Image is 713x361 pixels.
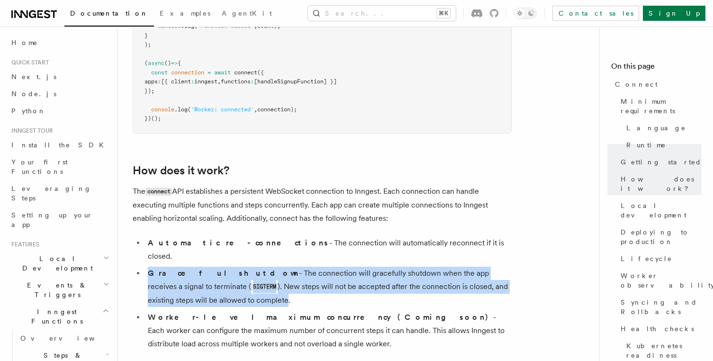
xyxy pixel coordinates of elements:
[144,115,161,122] span: })();
[617,197,702,224] a: Local development
[188,106,191,113] span: (
[8,136,111,153] a: Install the SDK
[151,106,174,113] span: console
[145,236,512,263] li: - The connection will automatically reconnect if it is closed.
[20,334,118,342] span: Overview
[217,78,221,85] span: ,
[621,97,702,116] span: Minimum requirements
[171,60,178,66] span: =>
[8,34,111,51] a: Home
[8,68,111,85] a: Next.js
[160,9,210,17] span: Examples
[214,69,231,76] span: await
[617,294,702,320] a: Syncing and Rollbacks
[617,250,702,267] a: Lifecycle
[11,38,38,47] span: Home
[148,60,164,66] span: async
[11,107,46,115] span: Python
[617,153,702,171] a: Getting started
[623,136,702,153] a: Runtime
[17,330,111,347] a: Overview
[552,6,639,21] a: Contact sales
[8,59,49,66] span: Quick start
[174,106,188,113] span: .log
[8,250,111,277] button: Local Development
[8,277,111,303] button: Events & Triggers
[144,32,148,39] span: }
[133,164,229,177] a: How does it work?
[621,254,672,263] span: Lifecycle
[621,174,702,193] span: How does it work?
[191,78,194,85] span: :
[8,254,103,273] span: Local Development
[194,78,217,85] span: inngest
[254,106,257,113] span: ,
[8,280,103,299] span: Events & Triggers
[617,267,702,294] a: Worker observability
[8,85,111,102] a: Node.js
[623,119,702,136] a: Language
[626,123,686,133] span: Language
[308,6,456,21] button: Search...⌘K
[145,188,172,196] code: connect
[257,106,297,113] span: connection);
[178,60,181,66] span: {
[64,3,154,27] a: Documentation
[145,311,512,351] li: - Each worker can configure the maximum number of concurrent steps it can handle. This allows Inn...
[257,69,264,76] span: ({
[8,303,111,330] button: Inngest Functions
[191,106,254,113] span: 'Worker: connected'
[11,90,56,98] span: Node.js
[11,73,56,81] span: Next.js
[8,307,102,326] span: Inngest Functions
[222,9,272,17] span: AgentKit
[216,3,278,26] a: AgentKit
[70,9,148,17] span: Documentation
[611,76,702,93] a: Connect
[11,185,91,202] span: Leveraging Steps
[158,78,161,85] span: :
[621,227,702,246] span: Deploying to production
[144,88,154,94] span: });
[615,80,658,89] span: Connect
[514,8,537,19] button: Toggle dark mode
[151,69,168,76] span: const
[145,267,512,307] li: - The connection will gracefully shutdown when the app receives a signal to terminate ( ). New st...
[234,69,257,76] span: connect
[148,269,299,278] strong: Graceful shutdown
[171,69,204,76] span: connection
[148,238,329,247] strong: Automatic re-connections
[621,201,702,220] span: Local development
[617,93,702,119] a: Minimum requirements
[251,78,254,85] span: :
[621,324,694,334] span: Health checks
[144,78,158,85] span: apps
[144,41,151,48] span: );
[11,141,109,149] span: Install the SDK
[11,158,68,175] span: Your first Functions
[208,69,211,76] span: =
[251,283,278,291] code: SIGTERM
[617,224,702,250] a: Deploying to production
[617,320,702,337] a: Health checks
[8,180,111,207] a: Leveraging Steps
[621,157,702,167] span: Getting started
[161,78,191,85] span: [{ client
[133,185,512,225] p: The API establishes a persistent WebSocket connection to Inngest. Each connection can handle exec...
[8,153,111,180] a: Your first Functions
[164,60,171,66] span: ()
[11,211,93,228] span: Setting up your app
[8,241,39,248] span: Features
[254,78,337,85] span: [handleSignupFunction] }]
[8,102,111,119] a: Python
[621,298,702,316] span: Syncing and Rollbacks
[148,313,493,322] strong: Worker-level maximum concurrency (Coming soon)
[221,78,251,85] span: functions
[8,207,111,233] a: Setting up your app
[8,127,53,135] span: Inngest tour
[144,60,148,66] span: (
[617,171,702,197] a: How does it work?
[611,61,702,76] h4: On this page
[437,9,450,18] kbd: ⌘K
[643,6,705,21] a: Sign Up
